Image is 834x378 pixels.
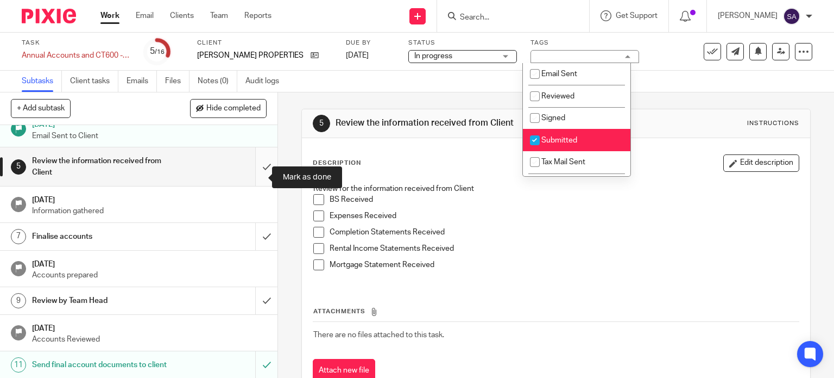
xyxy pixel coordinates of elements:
div: Instructions [747,119,799,128]
p: Completion Statements Received [330,227,799,238]
span: Signed [541,114,565,122]
label: Task [22,39,130,47]
h1: [DATE] [32,256,267,270]
a: Team [210,10,228,21]
a: Email [136,10,154,21]
a: Files [165,71,189,92]
p: Description [313,159,361,168]
p: Accounts prepared [32,270,267,281]
div: Annual Accounts and CT600 - (SPV) [22,50,130,61]
span: [DATE] [346,52,369,59]
a: Reports [244,10,271,21]
span: Reviewed [541,92,574,100]
h1: [DATE] [32,192,267,206]
h1: Review by Team Head [32,293,174,309]
input: Search [459,13,557,23]
a: Emails [127,71,157,92]
p: [PERSON_NAME] PROPERTIES LTD [197,50,305,61]
a: Client tasks [70,71,118,92]
span: Email Sent [541,70,577,78]
span: Attachments [313,308,365,314]
p: Mortgage Statement Received [330,259,799,270]
p: Information gathered [32,206,267,216]
img: Pixie [22,9,76,23]
small: /16 [155,49,165,55]
p: Review for the information received from Client [313,183,799,194]
h1: Review the information received from Client [336,117,579,129]
p: Email Sent to Client [32,131,267,141]
p: Expenses Received [330,210,799,221]
div: 5 [150,45,165,58]
label: Tags [530,39,639,47]
span: In progress [414,52,452,60]
div: 7 [11,229,26,244]
h1: Finalise accounts [32,228,174,245]
p: [PERSON_NAME] [718,10,778,21]
div: 9 [11,293,26,308]
label: Client [197,39,332,47]
h1: [DATE] [32,320,267,334]
button: Hide completed [190,99,267,117]
span: Submitted [541,137,577,144]
a: Notes (0) [198,71,237,92]
a: Audit logs [245,71,287,92]
a: Clients [170,10,194,21]
button: + Add subtask [11,99,71,117]
p: Accounts Reviewed [32,334,267,345]
div: 5 [313,115,330,132]
a: Work [100,10,119,21]
div: 5 [11,159,26,175]
p: Rental Income Statements Received [330,243,799,254]
span: Hide completed [206,104,261,113]
img: svg%3E [783,8,800,25]
a: Subtasks [22,71,62,92]
span: Get Support [616,12,658,20]
label: Status [408,39,517,47]
button: Edit description [723,154,799,172]
h1: Send final account documents to client [32,357,174,373]
h1: Review the information received from Client [32,153,174,181]
div: 11 [11,357,26,373]
label: Due by [346,39,395,47]
span: There are no files attached to this task. [313,331,444,339]
p: BS Received [330,194,799,205]
span: Tax Mail Sent [541,158,585,166]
